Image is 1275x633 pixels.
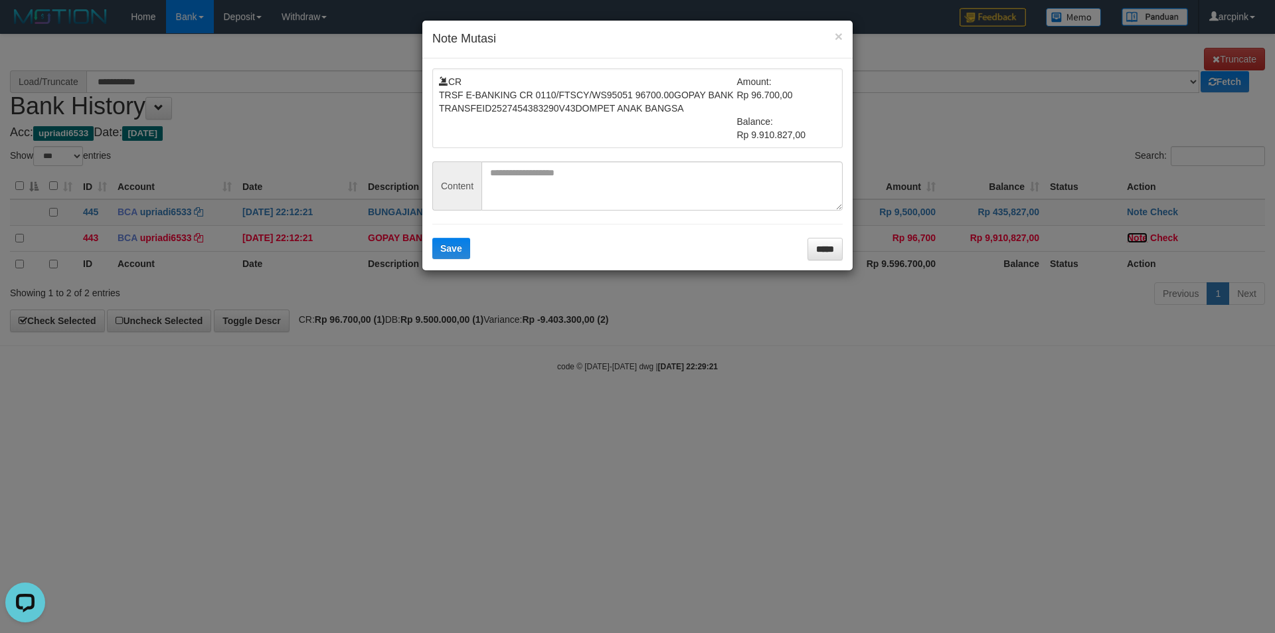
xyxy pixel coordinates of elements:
[737,75,837,141] td: Amount: Rp 96.700,00 Balance: Rp 9.910.827,00
[439,75,737,141] td: CR TRSF E-BANKING CR 0110/FTSCY/WS95051 96700.00GOPAY BANK TRANSFEID2527454383290V43DOMPET ANAK B...
[835,29,843,43] button: ×
[432,238,470,259] button: Save
[440,243,462,254] span: Save
[432,161,481,211] span: Content
[432,31,843,48] h4: Note Mutasi
[5,5,45,45] button: Open LiveChat chat widget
